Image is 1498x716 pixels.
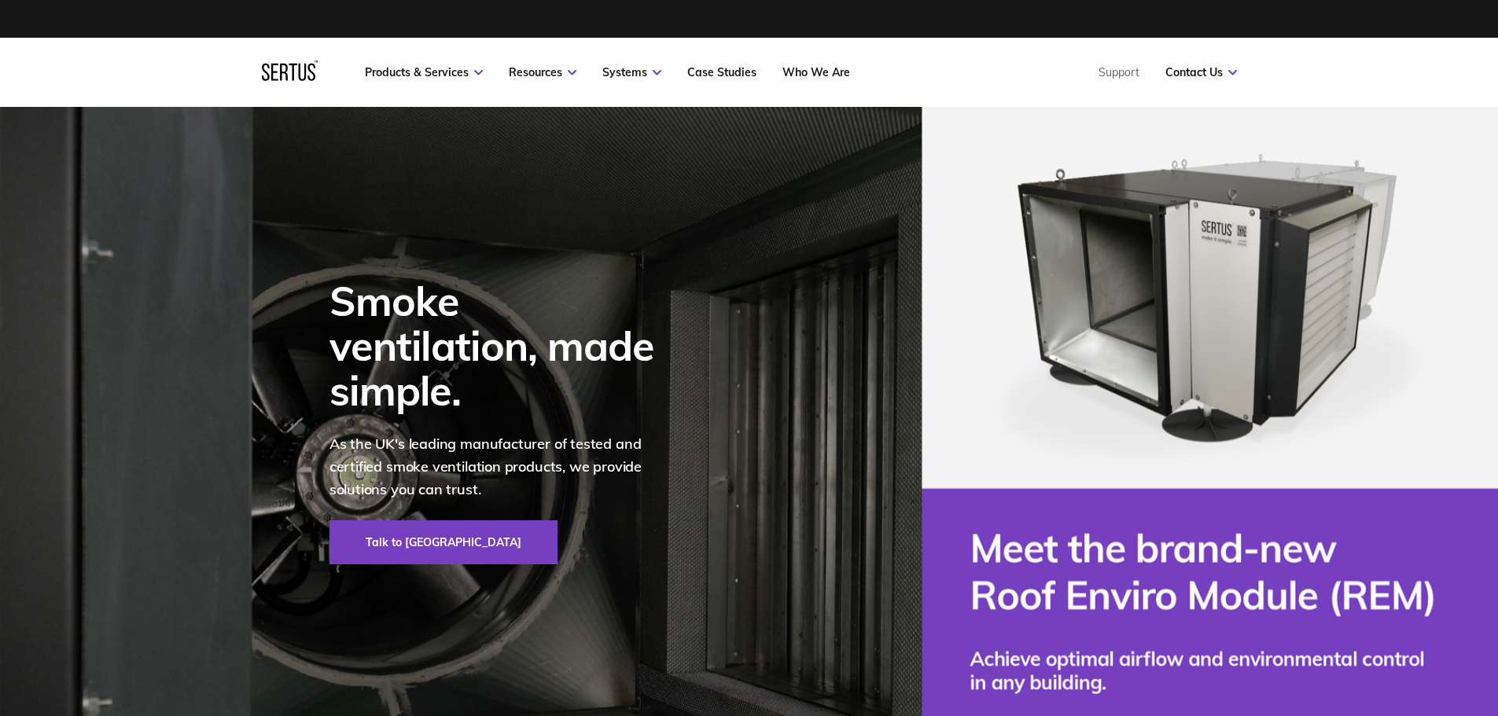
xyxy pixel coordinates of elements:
[329,278,675,413] div: Smoke ventilation, made simple.
[365,65,483,79] a: Products & Services
[329,520,558,564] a: Talk to [GEOGRAPHIC_DATA]
[509,65,576,79] a: Resources
[687,65,756,79] a: Case Studies
[329,433,675,501] p: As the UK's leading manufacturer of tested and certified smoke ventilation products, we provide s...
[602,65,661,79] a: Systems
[1099,65,1139,79] a: Support
[782,65,850,79] a: Who We Are
[1165,65,1237,79] a: Contact Us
